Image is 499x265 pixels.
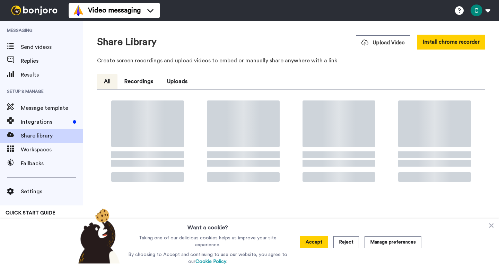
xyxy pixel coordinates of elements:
button: Install chrome recorder [417,35,485,50]
img: vm-color.svg [73,5,84,16]
button: Upload Video [356,35,410,49]
h1: Share Library [97,37,157,47]
span: Replies [21,57,83,65]
a: Cookie Policy [195,259,226,264]
button: Reject [333,236,359,248]
span: Message template [21,104,83,112]
button: Accept [300,236,328,248]
span: Settings [21,187,83,196]
span: Integrations [21,118,70,126]
span: Share library [21,132,83,140]
span: QUICK START GUIDE [6,211,55,215]
span: Fallbacks [21,159,83,168]
span: Results [21,71,83,79]
button: Uploads [160,74,194,89]
h3: Want a cookie? [187,219,228,232]
button: Manage preferences [365,236,421,248]
span: Send videos [21,43,83,51]
p: By choosing to Accept and continuing to use our website, you agree to our . [126,251,289,265]
img: bj-logo-header-white.svg [8,6,60,15]
p: Taking one of our delicious cookies helps us improve your site experience. [126,235,289,248]
button: Recordings [117,74,160,89]
img: bear-with-cookie.png [72,208,123,264]
span: Upload Video [361,39,405,46]
span: Workspaces [21,145,83,154]
span: Video messaging [88,6,141,15]
p: Create screen recordings and upload videos to embed or manually share anywhere with a link [97,56,485,65]
button: All [97,74,117,89]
